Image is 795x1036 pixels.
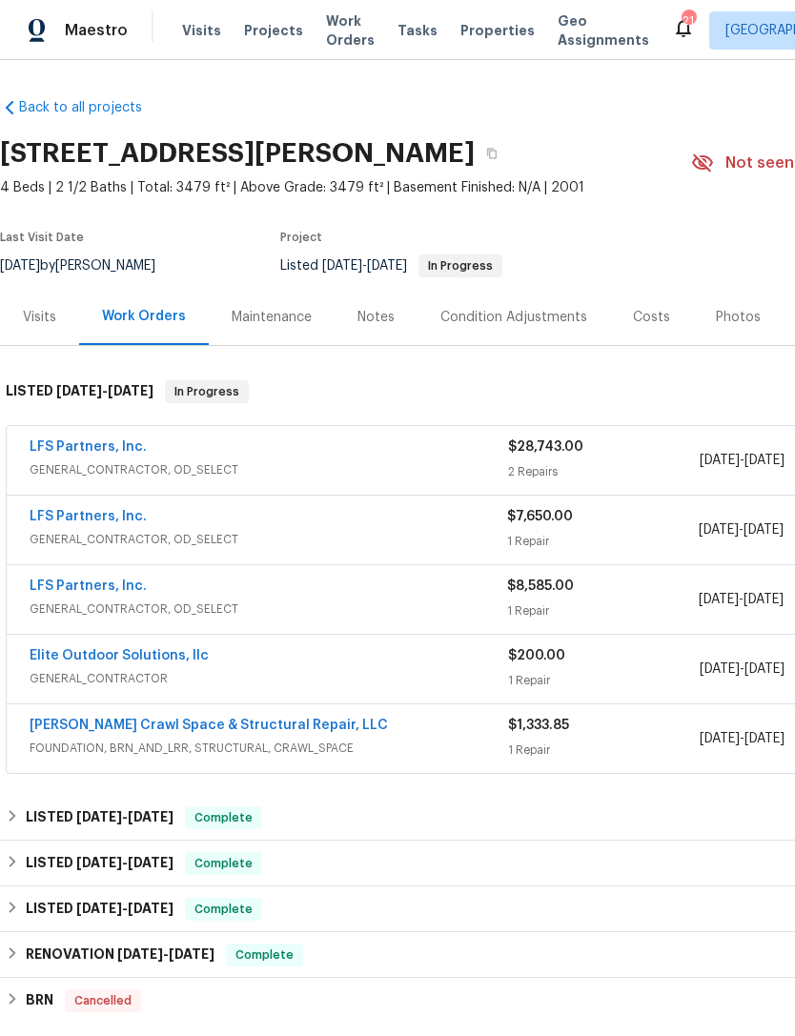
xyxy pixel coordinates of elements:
[700,454,740,467] span: [DATE]
[507,510,573,523] span: $7,650.00
[744,523,784,537] span: [DATE]
[507,601,698,620] div: 1 Repair
[280,259,502,273] span: Listed
[699,593,739,606] span: [DATE]
[326,11,375,50] span: Work Orders
[30,739,508,758] span: FOUNDATION, BRN_AND_LRR, STRUCTURAL, CRAWL_SPACE
[26,806,173,829] h6: LISTED
[76,902,122,915] span: [DATE]
[508,719,569,732] span: $1,333.85
[460,21,535,40] span: Properties
[508,462,700,481] div: 2 Repairs
[26,944,214,966] h6: RENOVATION
[244,21,303,40] span: Projects
[23,308,56,327] div: Visits
[26,989,53,1012] h6: BRN
[280,232,322,243] span: Project
[700,732,740,745] span: [DATE]
[30,530,507,549] span: GENERAL_CONTRACTOR, OD_SELECT
[30,599,507,619] span: GENERAL_CONTRACTOR, OD_SELECT
[56,384,102,397] span: [DATE]
[508,671,700,690] div: 1 Repair
[187,900,260,919] span: Complete
[440,308,587,327] div: Condition Adjustments
[322,259,362,273] span: [DATE]
[700,451,785,470] span: -
[699,523,739,537] span: [DATE]
[507,532,698,551] div: 1 Repair
[128,902,173,915] span: [DATE]
[744,593,784,606] span: [DATE]
[76,856,173,869] span: -
[558,11,649,50] span: Geo Assignments
[117,947,214,961] span: -
[700,662,740,676] span: [DATE]
[508,649,565,662] span: $200.00
[30,510,147,523] a: LFS Partners, Inc.
[508,741,700,760] div: 1 Repair
[30,719,388,732] a: [PERSON_NAME] Crawl Space & Structural Repair, LLC
[108,384,153,397] span: [DATE]
[508,440,583,454] span: $28,743.00
[102,307,186,326] div: Work Orders
[30,579,147,593] a: LFS Partners, Inc.
[182,21,221,40] span: Visits
[232,308,312,327] div: Maintenance
[65,21,128,40] span: Maestro
[30,440,147,454] a: LFS Partners, Inc.
[76,810,173,823] span: -
[30,669,508,688] span: GENERAL_CONTRACTOR
[76,810,122,823] span: [DATE]
[30,460,508,479] span: GENERAL_CONTRACTOR, OD_SELECT
[187,854,260,873] span: Complete
[700,729,785,748] span: -
[700,660,785,679] span: -
[67,991,139,1010] span: Cancelled
[26,898,173,921] h6: LISTED
[117,947,163,961] span: [DATE]
[30,649,209,662] a: Elite Outdoor Solutions, llc
[699,590,784,609] span: -
[744,454,785,467] span: [DATE]
[633,308,670,327] div: Costs
[716,308,761,327] div: Photos
[744,732,785,745] span: [DATE]
[357,308,395,327] div: Notes
[744,662,785,676] span: [DATE]
[26,852,173,875] h6: LISTED
[56,384,153,397] span: -
[420,260,500,272] span: In Progress
[475,136,509,171] button: Copy Address
[187,808,260,827] span: Complete
[507,579,574,593] span: $8,585.00
[76,856,122,869] span: [DATE]
[6,380,153,403] h6: LISTED
[76,902,173,915] span: -
[228,945,301,965] span: Complete
[322,259,407,273] span: -
[367,259,407,273] span: [DATE]
[699,520,784,539] span: -
[169,947,214,961] span: [DATE]
[128,810,173,823] span: [DATE]
[397,24,438,37] span: Tasks
[128,856,173,869] span: [DATE]
[682,11,695,30] div: 21
[167,382,247,401] span: In Progress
